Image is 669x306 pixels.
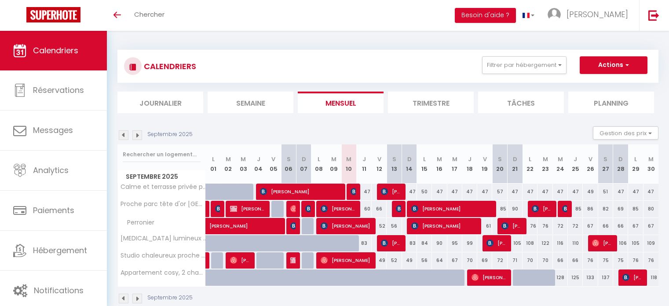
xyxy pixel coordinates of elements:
[134,10,165,19] span: Chercher
[357,144,372,184] th: 11
[423,155,426,163] abbr: L
[290,252,296,269] span: [PERSON_NAME]
[206,144,221,184] th: 01
[341,144,356,184] th: 10
[643,218,658,234] div: 67
[643,201,658,217] div: 80
[236,144,251,184] th: 03
[643,144,658,184] th: 30
[568,269,583,286] div: 125
[628,201,643,217] div: 85
[372,144,387,184] th: 12
[372,218,387,234] div: 52
[33,85,84,96] span: Réservations
[447,235,462,251] div: 95
[33,205,74,216] span: Paiements
[567,9,628,20] span: [PERSON_NAME]
[483,155,487,163] abbr: V
[305,200,311,217] span: [PERSON_NAME]
[628,184,643,200] div: 47
[513,155,517,163] abbr: D
[508,144,523,184] th: 21
[529,155,531,163] abbr: L
[287,155,291,163] abbr: S
[618,155,623,163] abbr: D
[537,184,552,200] div: 47
[613,218,628,234] div: 66
[230,252,251,269] span: [PERSON_NAME]
[432,144,447,184] th: 16
[508,235,523,251] div: 105
[643,269,658,286] div: 118
[492,252,507,269] div: 72
[553,218,568,234] div: 72
[508,184,523,200] div: 47
[392,155,396,163] abbr: S
[553,144,568,184] th: 24
[574,155,577,163] abbr: J
[119,184,207,190] span: Calme et terrasse privée près de [GEOGRAPHIC_DATA]
[388,92,474,113] li: Trimestre
[206,201,210,218] a: [PERSON_NAME]
[432,252,447,269] div: 64
[411,218,478,234] span: [PERSON_NAME]
[562,200,567,217] span: CABINET SLF
[387,218,402,234] div: 56
[592,235,613,251] span: [PERSON_NAME]
[33,125,73,136] span: Messages
[311,144,326,184] th: 08
[537,235,552,251] div: 122
[568,235,583,251] div: 110
[402,184,417,200] div: 47
[281,144,296,184] th: 06
[372,201,387,217] div: 66
[147,130,193,139] p: Septembre 2025
[377,155,381,163] abbr: V
[523,144,537,184] th: 22
[482,56,567,74] button: Filtrer par hébergement
[568,92,654,113] li: Planning
[402,235,417,251] div: 83
[628,252,643,269] div: 76
[357,235,372,251] div: 83
[477,252,492,269] div: 69
[598,269,613,286] div: 137
[447,252,462,269] div: 67
[241,155,246,163] abbr: M
[119,252,207,259] span: Studio chaleureux proche métroB
[553,184,568,200] div: 47
[462,184,477,200] div: 47
[462,144,477,184] th: 18
[117,92,203,113] li: Journalier
[326,144,341,184] th: 09
[417,252,432,269] div: 56
[396,200,401,217] span: [PERSON_NAME]
[583,184,598,200] div: 49
[568,252,583,269] div: 66
[119,201,207,207] span: Proche parc tête d'or [GEOGRAPHIC_DATA]
[523,184,537,200] div: 47
[648,10,659,21] img: logout
[634,155,637,163] abbr: L
[478,92,564,113] li: Tâches
[492,184,507,200] div: 57
[402,252,417,269] div: 49
[583,201,598,217] div: 86
[568,201,583,217] div: 85
[417,144,432,184] th: 15
[508,252,523,269] div: 71
[290,200,296,217] span: [PERSON_NAME]
[492,201,507,217] div: 85
[498,155,502,163] abbr: S
[357,184,372,200] div: 47
[589,155,592,163] abbr: V
[598,218,613,234] div: 66
[402,144,417,184] th: 14
[123,147,201,162] input: Rechercher un logement...
[486,235,507,251] span: [PERSON_NAME]
[432,184,447,200] div: 47
[477,218,492,234] div: 61
[417,235,432,251] div: 84
[613,184,628,200] div: 47
[387,252,402,269] div: 52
